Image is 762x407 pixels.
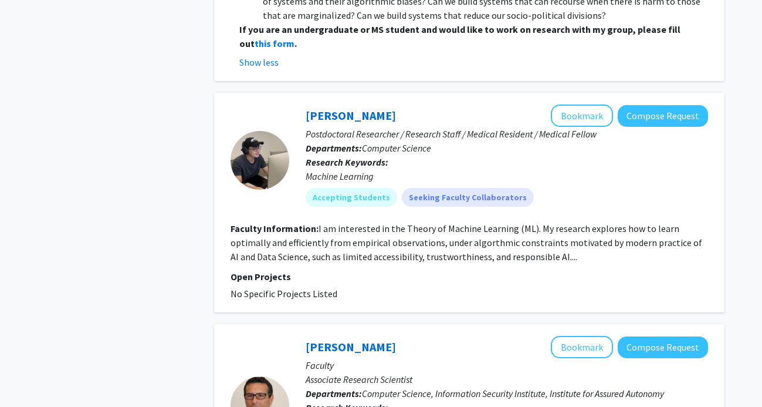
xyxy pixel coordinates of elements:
strong: . [294,38,297,49]
button: Add Tony Dahbura to Bookmarks [551,336,613,358]
b: Departments: [306,142,362,154]
button: Show less [239,55,279,69]
b: Research Keywords: [306,156,388,168]
div: Machine Learning [306,169,708,183]
p: Open Projects [231,270,708,284]
span: Computer Science [362,142,431,154]
mat-chip: Seeking Faculty Collaborators [402,188,534,207]
a: [PERSON_NAME] [306,339,396,354]
b: Faculty Information: [231,223,319,234]
iframe: Chat [9,354,50,398]
a: this form [255,38,294,49]
p: Postdoctoral Researcher / Research Staff / Medical Resident / Medical Fellow [306,127,708,141]
fg-read-more: I am interested in the Theory of Machine Learning (ML). My research explores how to learn optimal... [231,223,702,263]
p: Faculty [306,358,708,372]
button: Compose Request to Thanh Nguyen-Tang [618,105,708,127]
b: Departments: [306,388,362,399]
mat-chip: Accepting Students [306,188,397,207]
strong: If you are an undergraduate or MS student and would like to work on research with my group, pleas... [239,23,680,49]
p: Associate Research Scientist [306,372,708,386]
a: [PERSON_NAME] [306,108,396,123]
span: No Specific Projects Listed [231,288,337,300]
span: Computer Science, Information Security Institute, Institute for Assured Autonomy [362,388,664,399]
button: Add Thanh Nguyen-Tang to Bookmarks [551,105,613,127]
button: Compose Request to Tony Dahbura [618,337,708,358]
